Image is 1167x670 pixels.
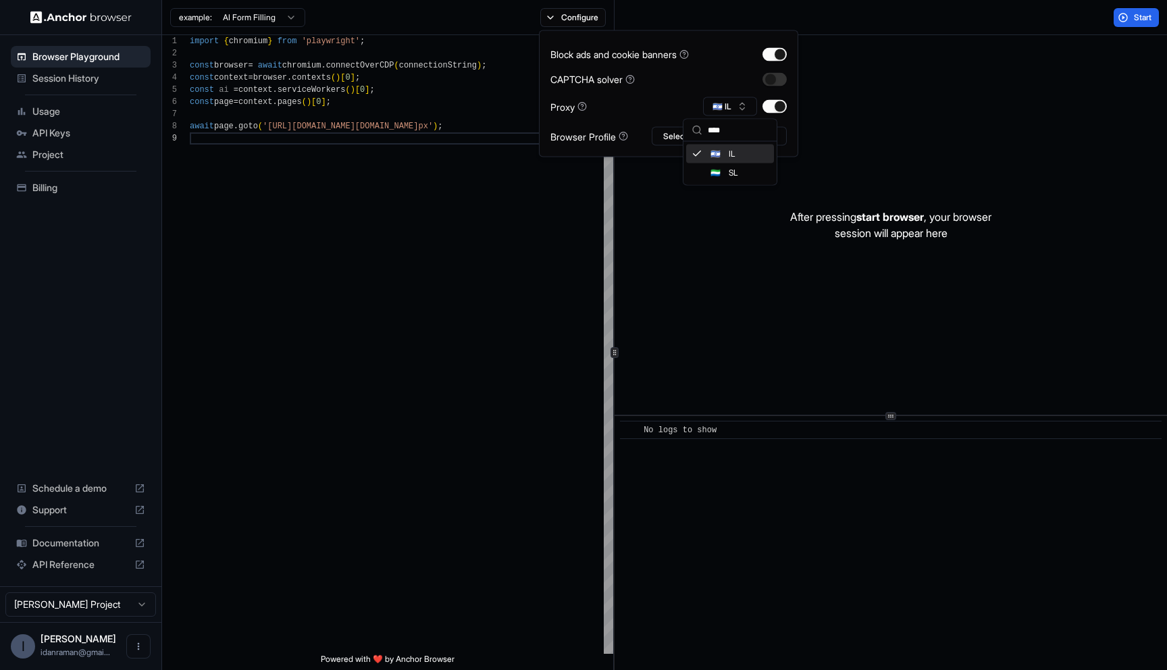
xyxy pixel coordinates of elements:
span: ( [258,122,263,131]
div: 1 [162,35,177,47]
span: goto [238,122,258,131]
div: 9 [162,132,177,145]
button: Open menu [126,634,151,659]
span: . [272,85,277,95]
span: { [224,36,228,46]
span: example: [179,12,212,23]
span: ] [365,85,369,95]
span: idanraman@gmail.com [41,647,110,657]
span: ( [345,85,350,95]
span: [ [355,85,360,95]
span: Browser Playground [32,50,145,63]
span: ) [336,73,340,82]
span: } [267,36,272,46]
span: API Keys [32,126,145,140]
div: 8 [162,120,177,132]
span: import [190,36,219,46]
div: Browser Profile [550,129,628,143]
span: const [190,73,214,82]
span: contexts [292,73,331,82]
div: Usage [11,101,151,122]
span: ) [433,122,438,131]
span: ) [351,85,355,95]
span: Usage [32,105,145,118]
span: ) [307,97,311,107]
div: Suggestions [683,142,777,185]
button: Start [1114,8,1159,27]
span: from [278,36,297,46]
span: = [248,61,253,70]
span: [ [311,97,316,107]
span: API Reference [32,558,129,571]
div: Support [11,499,151,521]
span: ; [438,122,442,131]
span: Support [32,503,129,517]
span: ; [360,36,365,46]
span: IL [729,149,735,159]
div: 6 [162,96,177,108]
span: pages [278,97,302,107]
span: . [272,97,277,107]
span: context [214,73,248,82]
span: page [214,97,234,107]
span: px' [418,122,433,131]
span: ; [370,85,375,95]
div: I [11,634,35,659]
div: 5 [162,84,177,96]
span: ) [477,61,482,70]
span: Documentation [32,536,129,550]
span: SL [729,167,738,178]
span: 🇸🇱 [710,167,721,178]
span: browser [214,61,248,70]
span: Idan Raman [41,633,116,644]
span: . [234,122,238,131]
span: 🇮🇱 [710,149,721,159]
span: Powered with ❤️ by Anchor Browser [321,654,455,670]
span: const [190,61,214,70]
img: Anchor Logo [30,11,132,24]
span: . [321,61,326,70]
div: Block ads and cookie banners [550,47,689,61]
span: ] [321,97,326,107]
span: = [248,73,253,82]
span: Schedule a demo [32,482,129,495]
span: . [287,73,292,82]
span: 0 [316,97,321,107]
span: const [190,85,214,95]
span: connectOverCDP [326,61,394,70]
span: connectionString [399,61,477,70]
span: chromium [282,61,321,70]
span: const [190,97,214,107]
span: ai [219,85,228,95]
span: Project [32,148,145,161]
span: No logs to show [644,426,717,435]
span: ; [326,97,331,107]
span: start browser [856,210,924,224]
span: ; [355,73,360,82]
button: 🇮🇱 IL [703,97,757,116]
span: 0 [345,73,350,82]
span: = [234,85,238,95]
span: page [214,122,234,131]
span: serviceWorkers [278,85,346,95]
span: ​ [627,423,633,437]
button: Configure [540,8,606,27]
div: 3 [162,59,177,72]
span: browser [253,73,287,82]
div: CAPTCHA solver [550,72,635,86]
span: = [234,97,238,107]
span: [ [340,73,345,82]
span: 'playwright' [302,36,360,46]
div: API Keys [11,122,151,144]
div: Browser Playground [11,46,151,68]
div: 7 [162,108,177,120]
span: '[URL][DOMAIN_NAME][DOMAIN_NAME] [263,122,418,131]
div: API Reference [11,554,151,575]
div: 4 [162,72,177,84]
span: ( [394,61,399,70]
span: context [238,97,272,107]
span: Billing [32,181,145,195]
div: Documentation [11,532,151,554]
span: 0 [360,85,365,95]
div: Session History [11,68,151,89]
